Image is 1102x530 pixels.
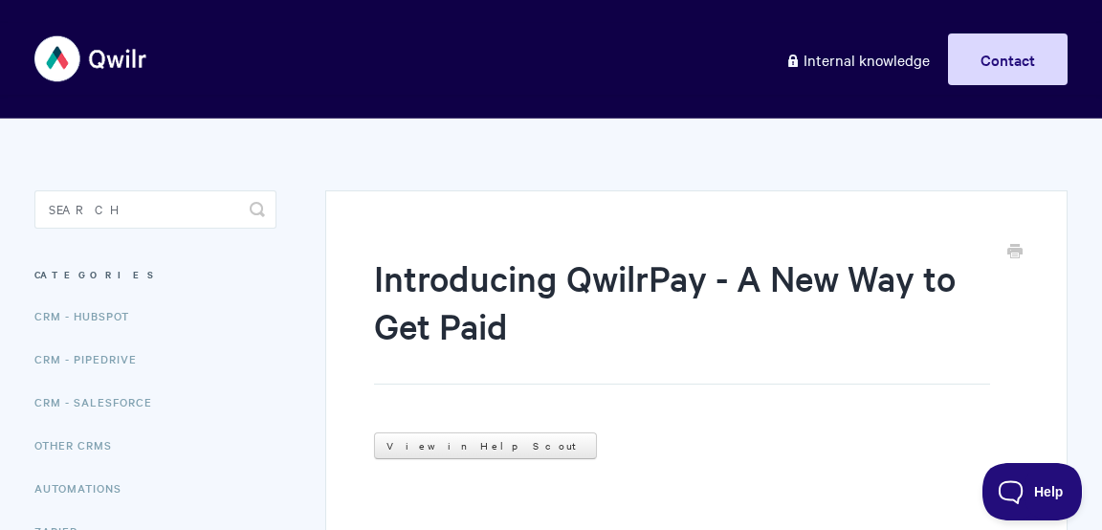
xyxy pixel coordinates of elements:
a: CRM - HubSpot [34,297,143,335]
a: Other CRMs [34,426,126,464]
iframe: Toggle Customer Support [982,463,1083,520]
a: CRM - Salesforce [34,383,166,421]
a: Internal knowledge [771,33,944,85]
h3: Categories [34,257,276,292]
a: Print this Article [1007,242,1023,263]
a: Contact [948,33,1068,85]
img: Qwilr Help Center [34,23,148,95]
a: View in Help Scout [374,432,597,459]
a: CRM - Pipedrive [34,340,151,378]
input: Search [34,190,276,229]
h1: Introducing QwilrPay - A New Way to Get Paid [374,254,990,385]
a: Automations [34,469,136,507]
